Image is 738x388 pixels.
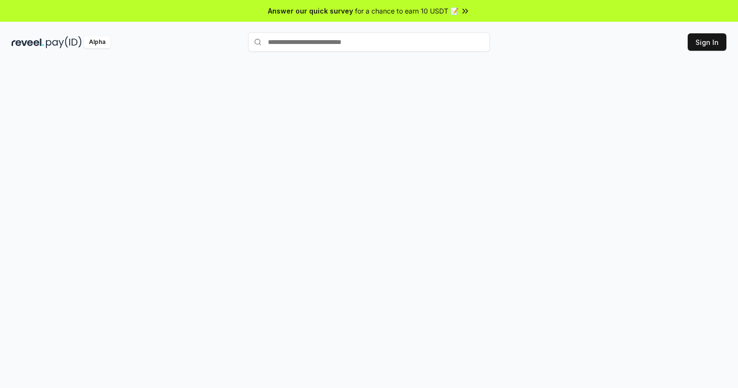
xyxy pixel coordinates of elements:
img: reveel_dark [12,36,44,48]
img: pay_id [46,36,82,48]
span: for a chance to earn 10 USDT 📝 [355,6,458,16]
div: Alpha [84,36,111,48]
span: Answer our quick survey [268,6,353,16]
button: Sign In [688,33,726,51]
